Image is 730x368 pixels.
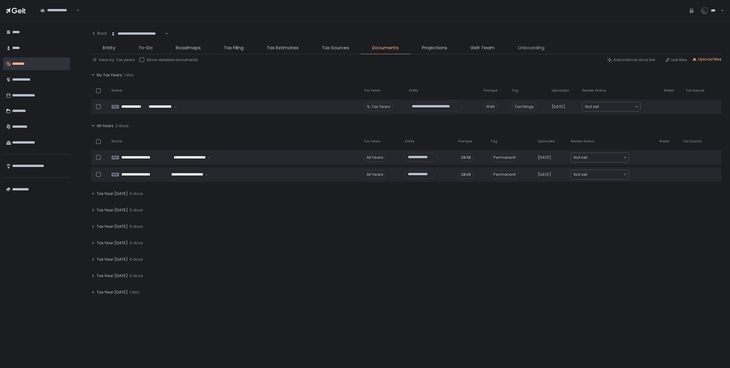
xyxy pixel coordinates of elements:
span: 0 docs [130,207,143,213]
button: View by: Tax years [92,57,135,63]
span: Tax Years [371,104,390,109]
span: No Tax Years [97,72,122,78]
span: Tax Year [DATE] [97,207,128,213]
span: Tax Year [DATE] [97,273,128,279]
button: Back [91,27,107,40]
input: Search for option [587,172,623,178]
span: Tax Year [DATE] [97,257,128,262]
span: Tax Source [686,88,704,93]
button: Add internal docs link [607,57,655,63]
span: Documents [372,44,399,51]
span: Tax Source [683,139,701,144]
span: 1 doc [130,290,140,295]
span: 0 docs [130,224,143,229]
button: Upload files [692,57,721,62]
span: Review Status [582,88,606,93]
div: All Years [364,153,386,162]
span: File type [483,88,497,93]
span: Tax Years [364,139,381,144]
span: 1 doc [124,72,134,78]
div: Search for option [571,170,629,179]
span: Tax Years [364,88,381,93]
div: 2848 [458,170,474,179]
span: [DATE] [538,172,551,177]
input: Search for option [599,104,634,110]
span: Name [112,139,122,144]
span: Notes [664,88,674,93]
span: Not set [574,172,587,178]
span: Uploaded [538,139,555,144]
span: Projections [422,44,447,51]
span: Permanent [491,170,518,179]
span: Name [112,88,122,93]
span: 0 docs [130,273,143,279]
span: Roadmaps [176,44,201,51]
span: Not set [585,104,599,110]
button: Link files [665,57,687,63]
span: 0 docs [130,191,143,196]
span: Onboarding [518,44,544,51]
span: Tax Filings [512,102,537,111]
span: All Years [97,123,113,129]
span: To-Do [138,44,153,51]
span: Permanent [491,153,518,162]
span: 0 docs [130,257,143,262]
span: Entity [409,88,418,93]
span: Notes [659,139,669,144]
span: Entity [405,139,414,144]
span: Tax Sources [322,44,349,51]
span: Tax Year [DATE] [97,224,128,229]
span: Tax Estimates [267,44,299,51]
div: Search for option [571,153,629,162]
span: 0 docs [130,240,143,246]
span: Gelt Team [470,44,495,51]
div: Search for option [582,102,640,111]
span: Uploaded [552,88,569,93]
span: File type [458,139,472,144]
div: 1040 [483,102,498,111]
div: Back [91,31,107,36]
span: 2 docs [115,123,129,129]
span: [DATE] [538,155,551,160]
div: Search for option [107,27,168,40]
span: Tax Year [DATE] [97,240,128,246]
span: Tax Filing [224,44,244,51]
span: Not set [574,154,587,161]
div: Search for option [36,4,79,17]
input: Search for option [164,31,165,37]
input: Search for option [587,154,623,161]
span: Review Status [571,139,595,144]
span: Entity [103,44,115,51]
span: Tag [512,88,518,93]
span: Tax Year [DATE] [97,191,128,196]
div: All Years [364,170,386,179]
div: 2848 [458,153,474,162]
span: Tax Year [DATE] [97,290,128,295]
span: Tag [491,139,497,144]
span: [DATE] [552,104,565,109]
